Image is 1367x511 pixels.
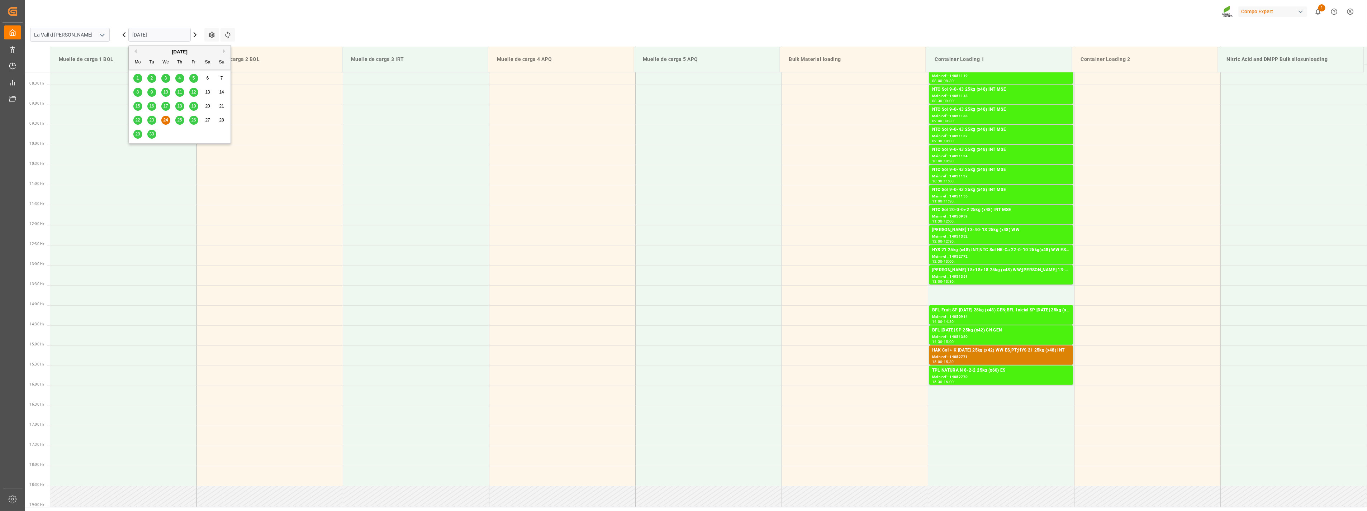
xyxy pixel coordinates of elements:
[56,53,190,66] div: Muelle de carga 1 BOL
[205,118,210,123] span: 27
[944,380,954,383] div: 16:00
[30,28,110,42] input: Type to search/select
[1238,5,1310,18] button: Compo Expert
[205,90,210,95] span: 13
[932,220,943,223] div: 11:30
[29,483,44,487] span: 18:30 Hr
[1222,5,1233,18] img: Screenshot%202023-09-29%20at%2010.02.21.png_1712312052.png
[943,360,944,363] div: -
[1326,4,1342,20] button: Help Center
[189,74,198,83] div: Choose Friday, September 5th, 2025
[161,116,170,125] div: Choose Wednesday, September 24th, 2025
[932,79,943,82] div: 08:00
[207,76,209,81] span: 6
[149,118,154,123] span: 23
[223,49,227,53] button: Next Month
[29,202,44,206] span: 11:30 Hr
[943,340,944,343] div: -
[932,320,943,323] div: 14:00
[205,104,210,109] span: 20
[189,116,198,125] div: Choose Friday, September 26th, 2025
[177,90,182,95] span: 11
[932,126,1070,133] div: NTC Sol 9-0-43 25kg (x48) INT MSE
[29,382,44,386] span: 16:00 Hr
[943,280,944,283] div: -
[175,88,184,97] div: Choose Thursday, September 11th, 2025
[932,53,1066,66] div: Container Loading 1
[133,88,142,97] div: Choose Monday, September 8th, 2025
[1224,53,1358,66] div: Nitric Acid and DMPP Bulk silosunloading
[932,86,1070,93] div: NTC Sol 9-0-43 25kg (x48) INT MSE
[932,106,1070,113] div: NTC Sol 9-0-43 25kg (x48) INT MSE
[1318,4,1325,11] span: 1
[191,90,196,95] span: 12
[29,162,44,166] span: 10:30 Hr
[640,53,774,66] div: Muelle de carga 5 APQ
[29,242,44,246] span: 12:30 Hr
[135,104,140,109] span: 15
[1310,4,1326,20] button: show 1 new notifications
[161,88,170,97] div: Choose Wednesday, September 10th, 2025
[944,320,954,323] div: 14:30
[203,116,212,125] div: Choose Saturday, September 27th, 2025
[944,139,954,143] div: 10:00
[133,102,142,111] div: Choose Monday, September 15th, 2025
[203,74,212,83] div: Choose Saturday, September 6th, 2025
[177,104,182,109] span: 18
[163,90,168,95] span: 10
[29,81,44,85] span: 08:30 Hr
[932,119,943,123] div: 09:00
[29,342,44,346] span: 15:00 Hr
[944,200,954,203] div: 11:30
[932,234,1070,240] div: Main ref : 14051352
[29,101,44,105] span: 09:00 Hr
[165,76,167,81] span: 3
[203,102,212,111] div: Choose Saturday, September 20th, 2025
[189,58,198,67] div: Fr
[219,90,224,95] span: 14
[29,443,44,446] span: 17:30 Hr
[161,102,170,111] div: Choose Wednesday, September 17th, 2025
[944,220,954,223] div: 12:00
[149,104,154,109] span: 16
[217,102,226,111] div: Choose Sunday, September 21st, 2025
[932,267,1070,274] div: [PERSON_NAME] 18+18+18 25kg (x48) WW;[PERSON_NAME] 13-40-13 25kg (x48) WW
[161,58,170,67] div: We
[943,79,944,82] div: -
[129,48,231,56] div: [DATE]
[191,118,196,123] span: 26
[29,402,44,406] span: 16:30 Hr
[932,340,943,343] div: 14:30
[29,121,44,125] span: 09:30 Hr
[944,360,954,363] div: 15:30
[943,380,944,383] div: -
[29,142,44,145] span: 10:00 Hr
[131,71,229,141] div: month 2025-09
[932,93,1070,99] div: Main ref : 14051148
[29,463,44,467] span: 18:00 Hr
[217,88,226,97] div: Choose Sunday, September 14th, 2025
[944,180,954,183] div: 11:00
[943,180,944,183] div: -
[932,367,1070,374] div: TPL NATURA N 8-2-2 25kg (x60) ES
[932,327,1070,334] div: BFL [DATE] SP 25kg (x42) CN GEN
[96,29,107,40] button: open menu
[943,139,944,143] div: -
[932,133,1070,139] div: Main ref : 14051132
[943,320,944,323] div: -
[29,182,44,186] span: 11:00 Hr
[179,76,181,81] span: 4
[29,322,44,326] span: 14:30 Hr
[151,76,153,81] span: 2
[932,226,1070,234] div: [PERSON_NAME] 13-40-13 25kg (x48) WW
[1238,6,1307,17] div: Compo Expert
[175,74,184,83] div: Choose Thursday, September 4th, 2025
[147,102,156,111] div: Choose Tuesday, September 16th, 2025
[943,220,944,223] div: -
[932,73,1070,79] div: Main ref : 14051149
[932,260,943,263] div: 12:30
[193,76,195,81] span: 5
[163,104,168,109] span: 17
[147,130,156,139] div: Choose Tuesday, September 30th, 2025
[932,159,943,163] div: 10:00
